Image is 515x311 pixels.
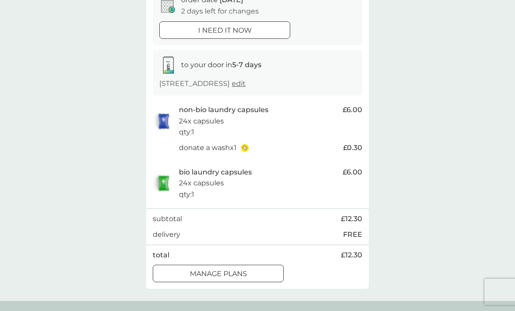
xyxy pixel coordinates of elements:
[343,142,362,154] span: £0.30
[179,142,237,154] p: donate a wash x 1
[179,116,224,127] p: 24x capsules
[159,78,246,89] p: [STREET_ADDRESS]
[179,167,252,178] p: bio laundry capsules
[341,249,362,261] span: £12.30
[343,104,362,116] span: £6.00
[232,61,261,69] strong: 5-7 days
[190,268,247,280] p: manage plans
[179,104,268,116] p: non-bio laundry capsules
[343,167,362,178] span: £6.00
[198,25,252,36] p: i need it now
[153,265,284,282] button: manage plans
[153,229,180,240] p: delivery
[232,79,246,88] a: edit
[159,21,290,39] button: i need it now
[181,61,261,69] span: to your door in
[153,249,169,261] p: total
[153,213,182,225] p: subtotal
[179,126,194,138] p: qty : 1
[179,189,194,200] p: qty : 1
[181,6,259,17] p: 2 days left for changes
[343,229,362,240] p: FREE
[179,178,224,189] p: 24x capsules
[341,213,362,225] span: £12.30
